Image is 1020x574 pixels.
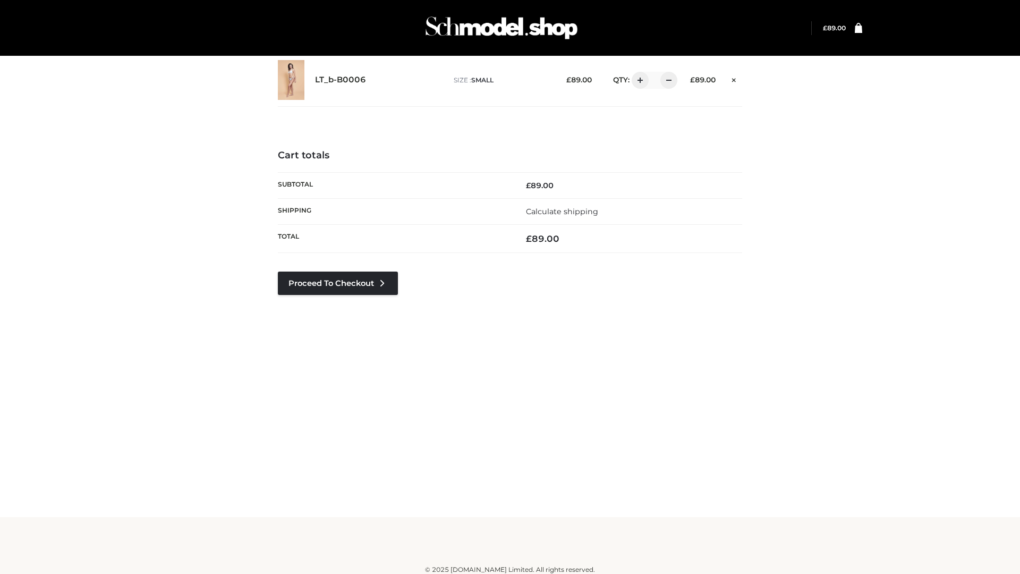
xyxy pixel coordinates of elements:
bdi: 89.00 [690,75,716,84]
img: Schmodel Admin 964 [422,7,581,49]
a: £89.00 [823,24,846,32]
span: £ [566,75,571,84]
th: Total [278,225,510,253]
span: £ [526,233,532,244]
bdi: 89.00 [526,181,554,190]
span: £ [526,181,531,190]
span: £ [690,75,695,84]
bdi: 89.00 [823,24,846,32]
a: Remove this item [726,72,742,86]
a: Proceed to Checkout [278,272,398,295]
h4: Cart totals [278,150,742,162]
th: Shipping [278,198,510,224]
span: £ [823,24,827,32]
p: size : [454,75,550,85]
bdi: 89.00 [566,75,592,84]
div: QTY: [602,72,674,89]
a: Calculate shipping [526,207,598,216]
bdi: 89.00 [526,233,559,244]
th: Subtotal [278,172,510,198]
span: SMALL [471,76,494,84]
a: LT_b-B0006 [315,75,366,85]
